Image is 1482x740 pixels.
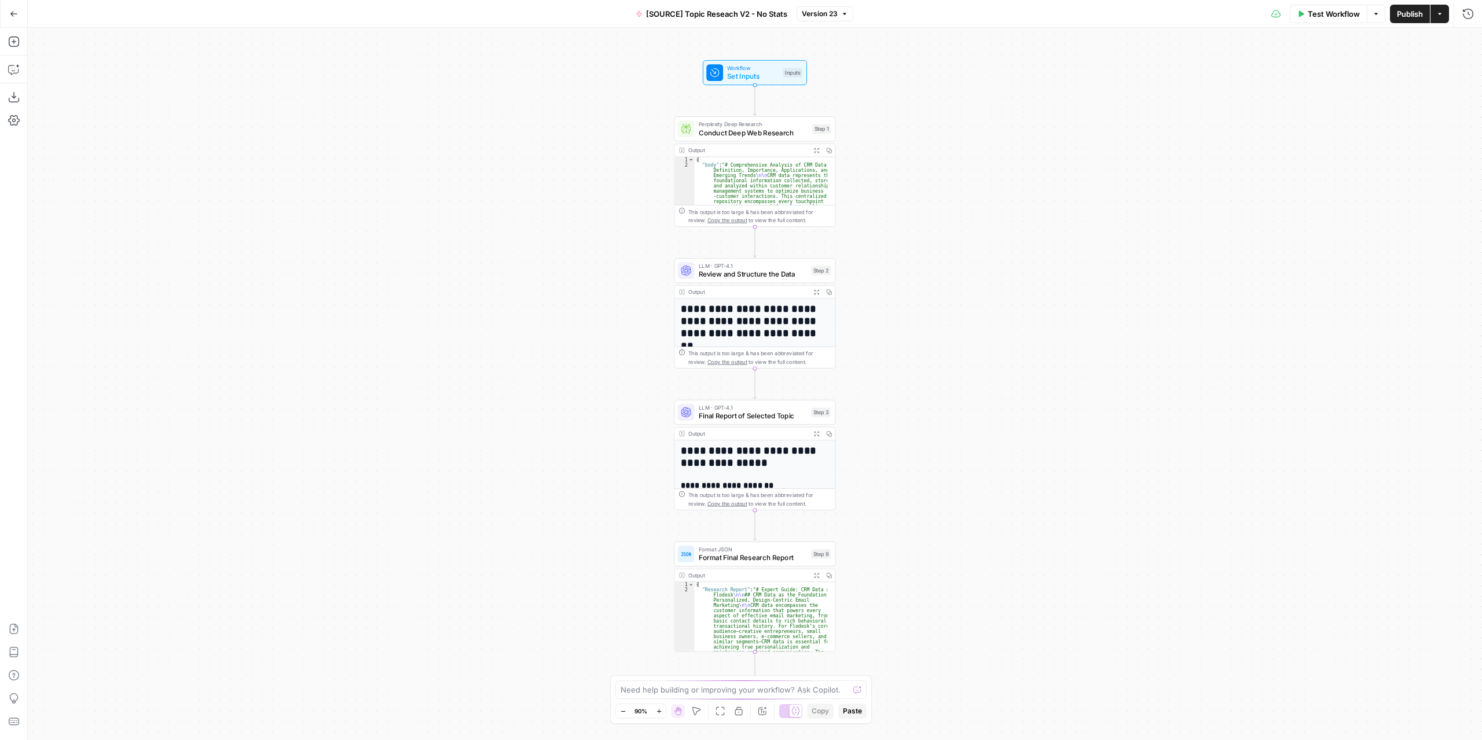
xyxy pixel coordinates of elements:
span: [SOURCE] Topic Reseach V2 - No Stats [646,8,787,20]
span: Format Final Research Report [699,553,807,563]
div: Inputs [783,68,802,77]
span: Copy [812,706,829,716]
g: Edge from step_1 to step_2 [753,226,756,257]
span: Test Workflow [1308,8,1360,20]
span: Final Report of Selected Topic [699,411,807,421]
span: Conduct Deep Web Research [699,127,808,138]
div: Output [688,288,807,296]
div: Step 1 [812,124,831,134]
span: Copy the output [707,500,747,507]
g: Edge from step_3 to step_9 [753,510,756,540]
div: Output [688,571,807,579]
g: Edge from step_2 to step_3 [753,368,756,399]
div: 1 [674,157,694,162]
div: 1 [674,582,694,587]
div: This output is too large & has been abbreviated for review. to view the full content. [688,349,831,366]
button: [SOURCE] Topic Reseach V2 - No Stats [629,5,794,23]
span: LLM · GPT-4.1 [699,403,807,411]
button: Version 23 [797,6,853,21]
span: Workflow [727,64,779,72]
button: Copy [807,704,834,719]
span: Format JSON [699,545,807,553]
div: This output is too large & has been abbreviated for review. to view the full content. [688,208,831,224]
div: Output [688,429,807,437]
button: Paste [838,704,867,719]
span: Copy the output [707,217,747,223]
div: WorkflowSet InputsInputs [674,60,835,85]
span: Toggle code folding, rows 1 through 3 [688,157,694,162]
div: Step 9 [811,549,831,558]
div: Format JSONFormat Final Research ReportStep 9Output{ "Research Report":"# Expert Guide: CRM Data ... [674,542,835,652]
span: LLM · GPT-4.1 [699,262,807,270]
div: Perplexity Deep ResearchConduct Deep Web ResearchStep 1Output{ "body":"# Comprehensive Analysis o... [674,116,835,227]
div: Output [688,146,807,154]
div: Step 3 [811,407,831,417]
div: This output is too large & has been abbreviated for review. to view the full content. [688,491,831,508]
div: Step 2 [811,266,831,275]
span: Paste [843,706,862,716]
span: Publish [1397,8,1423,20]
span: Toggle code folding, rows 1 through 3 [688,582,694,587]
span: Set Inputs [727,71,779,82]
span: Copy the output [707,359,747,365]
g: Edge from step_9 to end [753,651,756,682]
button: Publish [1390,5,1430,23]
button: Test Workflow [1290,5,1367,23]
span: 90% [634,706,647,716]
span: Version 23 [802,9,838,19]
span: Perplexity Deep Research [699,120,808,128]
span: Review and Structure the Data [699,269,807,279]
g: Edge from start to step_1 [753,85,756,116]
